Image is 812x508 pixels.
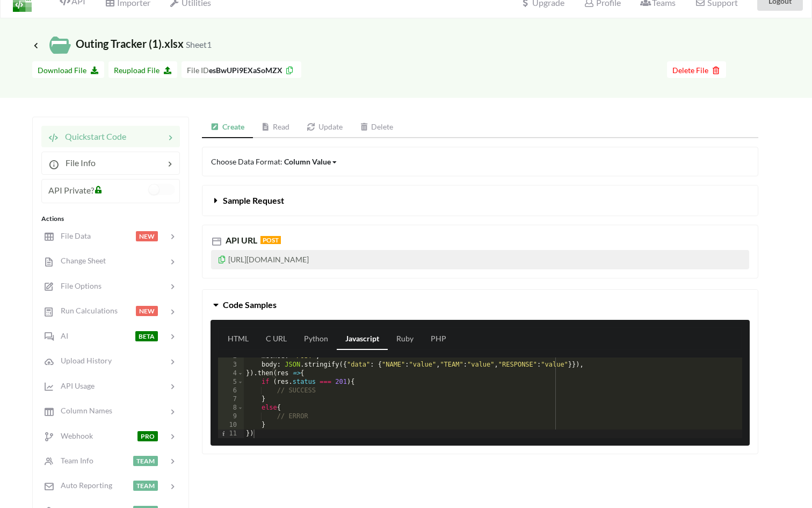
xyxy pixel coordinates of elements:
[218,412,244,421] div: 9
[32,61,104,78] button: Download File
[136,231,158,241] span: NEW
[114,66,172,75] span: Reupload File
[54,431,93,440] span: Webhook
[260,236,281,244] span: POST
[59,131,126,141] span: Quickstart Code
[672,66,721,75] span: Delete File
[54,256,106,265] span: Change Sheet
[253,117,299,138] a: Read
[211,250,749,269] p: [URL][DOMAIN_NAME]
[41,214,180,224] div: Actions
[202,290,758,320] button: Code Samples
[187,66,209,75] span: File ID
[351,117,402,138] a: Delete
[54,456,93,465] span: Team Info
[223,195,284,205] span: Sample Request
[54,231,91,240] span: File Data
[202,185,758,216] button: Sample Request
[48,185,94,195] span: API Private?
[54,331,68,340] span: AI
[388,328,422,350] a: Ruby
[218,395,244,404] div: 7
[54,306,118,315] span: Run Calculations
[108,61,177,78] button: Reupload File
[59,158,96,168] span: File Info
[422,328,455,350] a: PHP
[54,406,112,415] span: Column Names
[218,404,244,412] div: 8
[186,39,212,49] small: Sheet1
[38,66,99,75] span: Download File
[218,421,244,430] div: 10
[284,156,331,167] div: Column Value
[218,369,244,378] div: 4
[211,157,338,166] span: Choose Data Format:
[54,281,102,290] span: File Options
[136,306,158,316] span: NEW
[209,66,282,75] b: esBwUPi9EXaSoMZX
[54,356,112,365] span: Upload History
[218,430,244,438] div: 11
[218,378,244,387] div: 5
[202,117,253,138] a: Create
[133,481,158,491] span: TEAM
[218,387,244,395] div: 6
[295,328,337,350] a: Python
[32,37,212,50] span: Outing Tracker (1).xlsx
[257,328,295,350] a: C URL
[49,34,71,56] img: /static/media/localFileIcon.eab6d1cc.svg
[133,456,158,466] span: TEAM
[219,328,257,350] a: HTML
[223,299,277,310] span: Code Samples
[54,381,95,390] span: API Usage
[218,361,244,369] div: 3
[667,61,726,78] button: Delete File
[135,331,158,341] span: BETA
[223,235,257,245] span: API URL
[137,431,158,441] span: PRO
[54,481,112,490] span: Auto Reporting
[298,117,351,138] a: Update
[337,328,388,350] a: Javascript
